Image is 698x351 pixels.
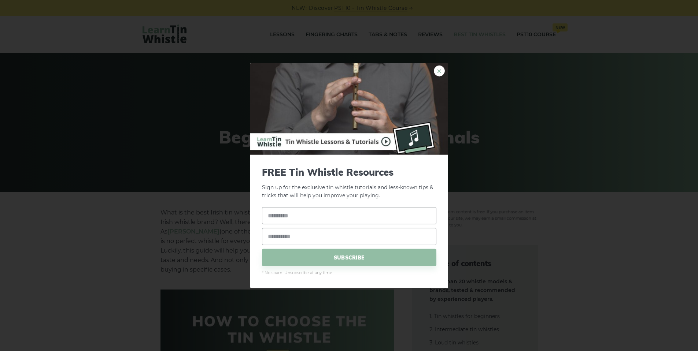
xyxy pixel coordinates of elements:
[262,166,436,178] span: FREE Tin Whistle Resources
[434,65,445,76] a: ×
[262,270,436,276] span: * No spam. Unsubscribe at any time.
[262,166,436,200] p: Sign up for the exclusive tin whistle tutorials and less-known tips & tricks that will help you i...
[262,249,436,266] span: SUBSCRIBE
[250,63,448,154] img: Tin Whistle Buying Guide Preview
